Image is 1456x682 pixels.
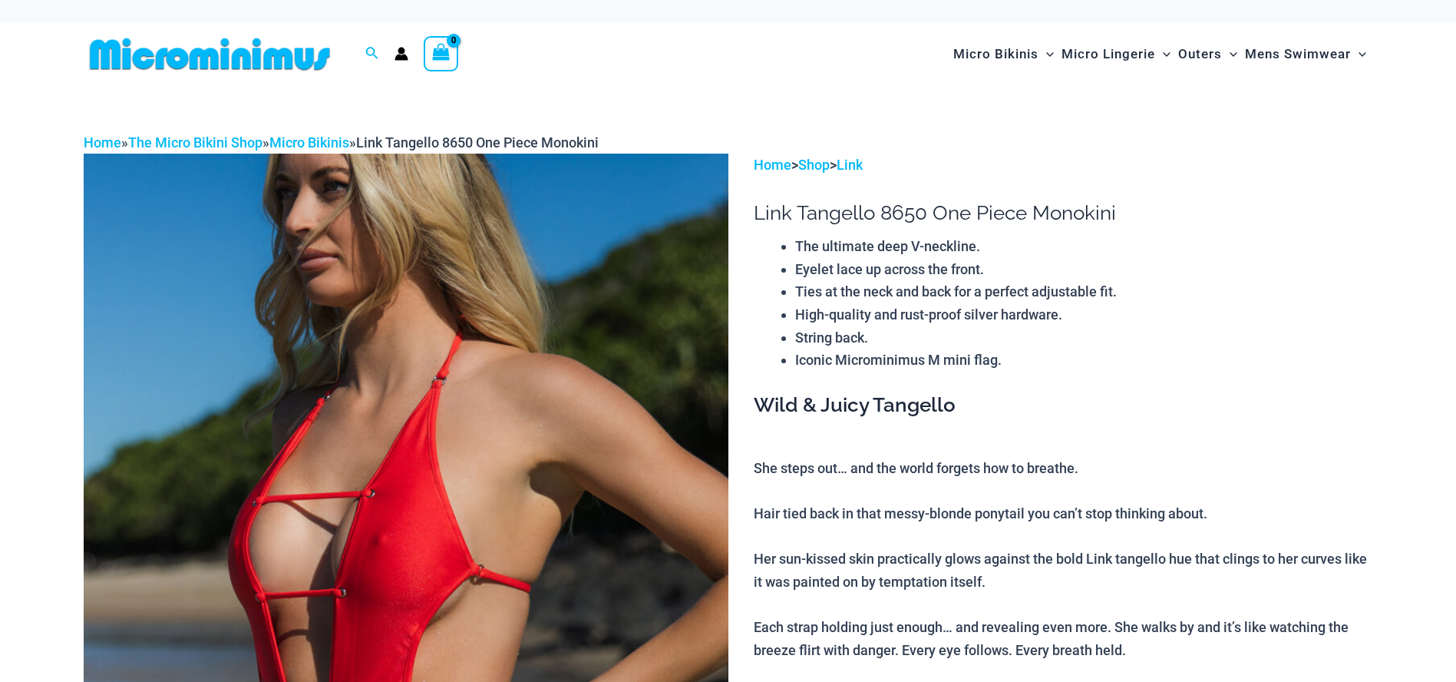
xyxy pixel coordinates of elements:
[1245,35,1351,74] span: Mens Swimwear
[795,235,1372,258] li: The ultimate deep V-neckline.
[1058,31,1174,78] a: Micro LingerieMenu ToggleMenu Toggle
[84,134,599,151] span: » » »
[795,258,1372,281] li: Eyelet lace up across the front.
[837,157,863,173] a: Link
[84,134,121,151] a: Home
[754,392,1372,419] h3: Wild & Juicy Tangello
[949,31,1058,78] a: Micro BikinisMenu ToggleMenu Toggle
[128,134,262,151] a: The Micro Bikini Shop
[1174,31,1241,78] a: OutersMenu ToggleMenu Toggle
[1178,35,1222,74] span: Outers
[365,45,379,64] a: Search icon link
[795,326,1372,349] li: String back.
[269,134,349,151] a: Micro Bikinis
[395,47,408,61] a: Account icon link
[754,157,791,173] a: Home
[795,349,1372,372] li: Iconic Microminimus M mini flag.
[424,36,459,71] a: View Shopping Cart, empty
[1061,35,1155,74] span: Micro Lingerie
[1155,35,1170,74] span: Menu Toggle
[795,303,1372,326] li: High-quality and rust-proof silver hardware.
[798,157,830,173] a: Shop
[754,154,1372,177] p: > >
[795,280,1372,303] li: Ties at the neck and back for a perfect adjustable fit.
[754,201,1372,225] h1: Link Tangello 8650 One Piece Monokini
[1351,35,1366,74] span: Menu Toggle
[1241,31,1370,78] a: Mens SwimwearMenu ToggleMenu Toggle
[1038,35,1054,74] span: Menu Toggle
[953,35,1038,74] span: Micro Bikinis
[947,28,1373,80] nav: Site Navigation
[356,134,599,151] span: Link Tangello 8650 One Piece Monokini
[84,37,336,71] img: MM SHOP LOGO FLAT
[1222,35,1237,74] span: Menu Toggle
